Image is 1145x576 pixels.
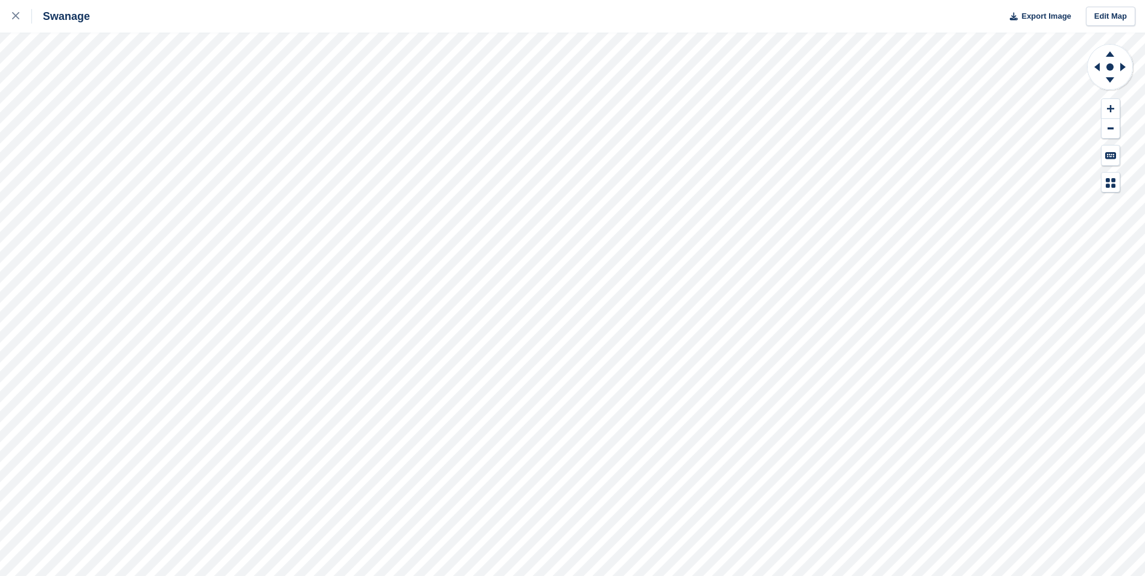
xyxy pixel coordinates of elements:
button: Zoom In [1102,99,1120,119]
div: Swanage [32,9,90,24]
a: Edit Map [1086,7,1135,27]
button: Export Image [1003,7,1071,27]
button: Keyboard Shortcuts [1102,146,1120,165]
button: Zoom Out [1102,119,1120,139]
span: Export Image [1021,10,1071,22]
button: Map Legend [1102,173,1120,193]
